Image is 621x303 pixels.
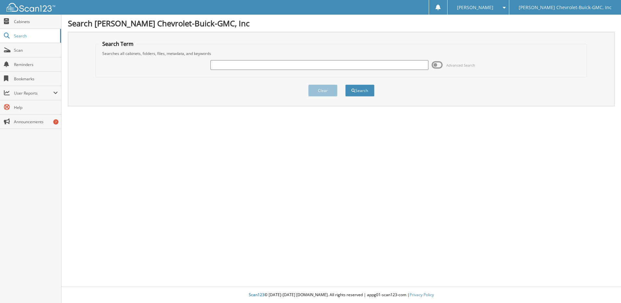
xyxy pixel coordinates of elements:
div: © [DATE]-[DATE] [DOMAIN_NAME]. All rights reserved | appg01-scan123-com | [61,287,621,303]
span: Help [14,105,58,110]
iframe: Chat Widget [589,272,621,303]
span: [PERSON_NAME] Chevrolet-Buick-GMC, Inc [519,6,612,9]
a: Privacy Policy [410,292,434,297]
span: Announcements [14,119,58,125]
span: Cabinets [14,19,58,24]
span: User Reports [14,90,53,96]
button: Search [345,85,374,97]
span: Search [14,33,57,39]
span: Reminders [14,62,58,67]
span: [PERSON_NAME] [457,6,493,9]
span: Scan [14,47,58,53]
div: Searches all cabinets, folders, files, metadata, and keywords [99,51,583,56]
span: Scan123 [249,292,264,297]
span: Bookmarks [14,76,58,82]
img: scan123-logo-white.svg [6,3,55,12]
div: 7 [53,119,58,125]
h1: Search [PERSON_NAME] Chevrolet-Buick-GMC, Inc [68,18,615,29]
button: Clear [308,85,337,97]
span: Advanced Search [446,63,475,68]
legend: Search Term [99,40,137,47]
